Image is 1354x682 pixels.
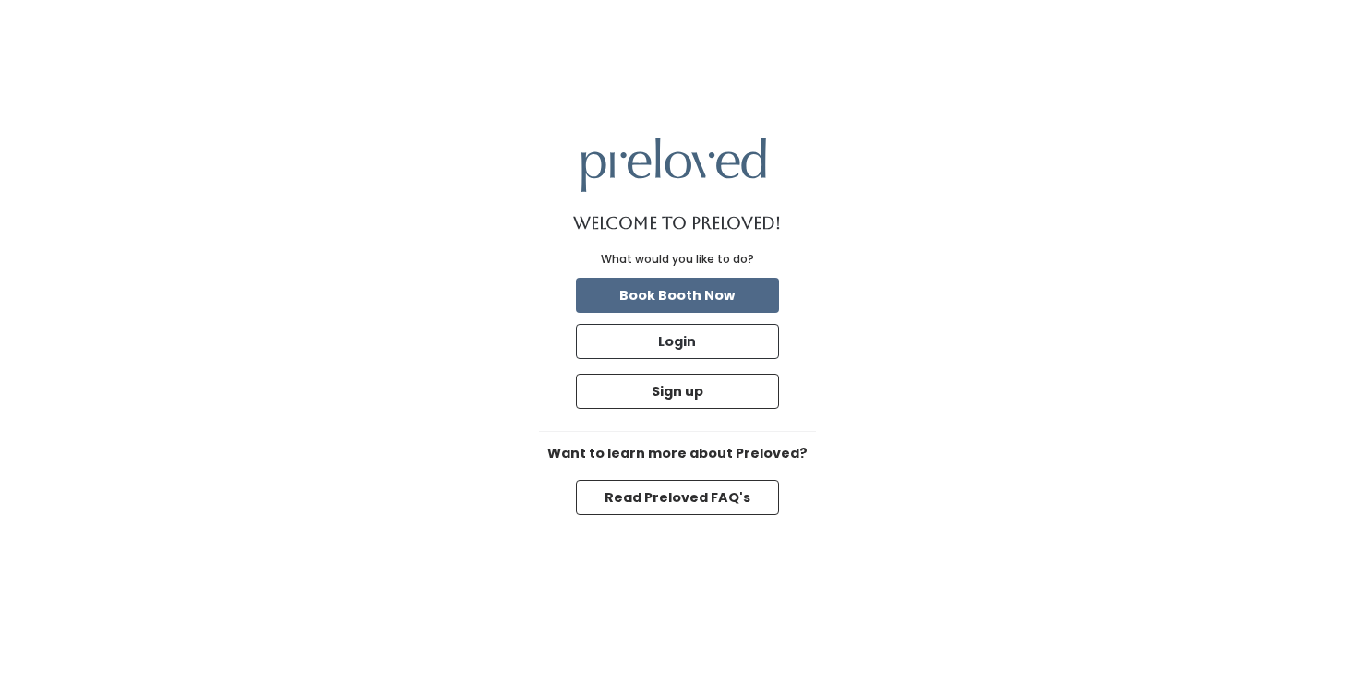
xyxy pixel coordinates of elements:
button: Login [576,324,779,359]
button: Read Preloved FAQ's [576,480,779,515]
button: Book Booth Now [576,278,779,313]
img: preloved logo [581,138,766,192]
button: Sign up [576,374,779,409]
a: Sign up [572,370,783,413]
a: Login [572,320,783,363]
div: What would you like to do? [601,251,754,268]
h6: Want to learn more about Preloved? [539,447,816,461]
h1: Welcome to Preloved! [573,214,781,233]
